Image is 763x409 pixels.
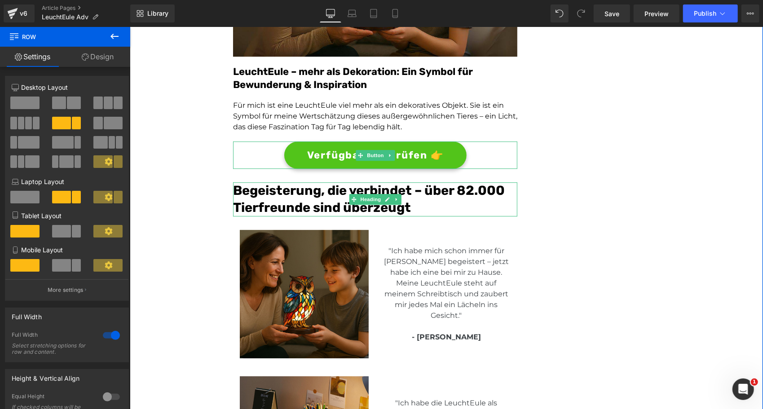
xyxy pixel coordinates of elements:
strong: - [PERSON_NAME] [282,306,351,314]
span: Heading [229,167,253,178]
font: LeuchtEule – mehr als Dekoration: Ein Symbol für Bewunderung & Inspiration [103,39,343,64]
p: Für mich ist eine LeuchtEule viel mehr als ein dekoratives Objekt. Sie ist ein Symbol für meine W... [103,73,388,106]
span: Verfügbarkeit prüfen 👉 [177,121,314,136]
button: More [741,4,759,22]
div: v6 [18,8,29,19]
span: Preview [644,9,669,18]
button: Publish [683,4,738,22]
a: v6 [4,4,35,22]
span: Publish [694,10,716,17]
span: Save [604,9,619,18]
div: Full Width [12,308,42,321]
a: Expand / Collapse [256,123,265,134]
div: Full Width [12,331,94,341]
p: More settings [48,286,84,294]
a: Design [65,47,130,67]
span: LeuchtEule Adv [42,13,88,21]
a: Article Pages [42,4,130,12]
p: "Ich habe mich schon immer für [PERSON_NAME] begeistert – jetzt habe ich eine bei mir zu Hause. M... [252,219,381,294]
a: Mobile [384,4,406,22]
a: Verfügbarkeit prüfen 👉 [154,114,337,142]
div: Equal Height [12,393,94,402]
div: Select stretching options for row and content. [12,343,93,355]
span: Library [147,9,168,18]
p: Desktop Layout [12,83,122,92]
a: Expand / Collapse [262,167,272,178]
a: New Library [130,4,175,22]
span: 1 [751,378,758,386]
a: Laptop [341,4,363,22]
div: Height & Vertical Align [12,369,79,382]
a: Preview [634,4,679,22]
span: Row [9,27,99,47]
iframe: Intercom live chat [732,378,754,400]
a: Desktop [320,4,341,22]
span: Button [235,123,256,134]
p: Tablet Layout [12,211,122,220]
p: Laptop Layout [12,177,122,186]
p: Mobile Layout [12,245,122,255]
a: Tablet [363,4,384,22]
button: More settings [5,279,128,300]
button: Redo [572,4,590,22]
button: Undo [551,4,569,22]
